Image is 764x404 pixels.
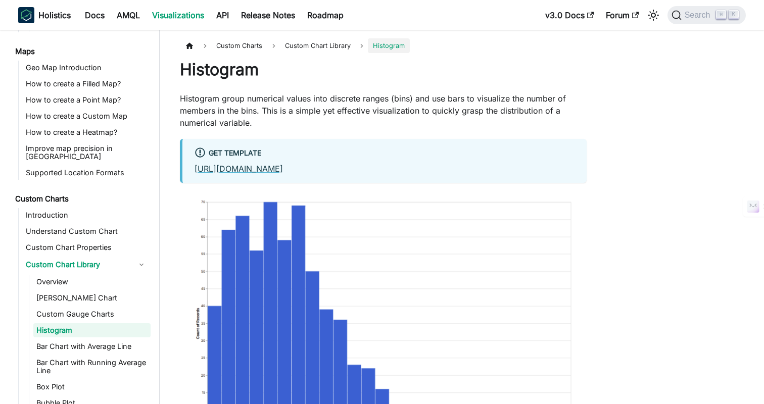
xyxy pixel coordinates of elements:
a: Understand Custom Chart [23,224,151,238]
a: [PERSON_NAME] Chart [33,291,151,305]
a: Release Notes [235,7,301,23]
nav: Breadcrumbs [180,38,587,53]
a: Docs [79,7,111,23]
span: Custom Chart Library [285,42,351,49]
a: How to create a Heatmap? [23,125,151,139]
a: How to create a Custom Map [23,109,151,123]
a: Bar Chart with Average Line [33,339,151,353]
a: Overview [33,275,151,289]
a: Custom Charts [12,192,151,206]
a: Custom Chart Properties [23,240,151,255]
a: Roadmap [301,7,350,23]
a: Bar Chart with Running Average Line [33,356,151,378]
a: How to create a Filled Map? [23,77,151,91]
button: Switch between dark and light mode (currently light mode) [645,7,661,23]
a: Introduction [23,208,151,222]
a: Visualizations [146,7,210,23]
button: Search (Command+K) [667,6,746,24]
a: [URL][DOMAIN_NAME] [195,164,283,174]
button: Collapse sidebar category 'Custom Chart Library' [132,257,151,273]
h1: Histogram [180,60,587,80]
a: Box Plot [33,380,151,394]
a: v3.0 Docs [539,7,600,23]
a: Custom Chart Library [23,257,132,273]
span: Search [682,11,717,20]
a: AMQL [111,7,146,23]
div: Get Template [195,147,575,160]
a: Improve map precision in [GEOGRAPHIC_DATA] [23,141,151,164]
a: Geo Map Introduction [23,61,151,75]
nav: Docs sidebar [8,30,160,404]
a: Supported Location Formats [23,166,151,180]
kbd: ⌘ [716,10,726,19]
a: Home page [180,38,199,53]
a: Custom Chart Library [280,38,356,53]
kbd: K [729,10,739,19]
a: HolisticsHolistics [18,7,71,23]
a: API [210,7,235,23]
a: Custom Gauge Charts [33,307,151,321]
b: Holistics [38,9,71,21]
a: Forum [600,7,645,23]
a: Maps [12,44,151,59]
a: Histogram [33,323,151,337]
span: Custom Charts [211,38,267,53]
span: Histogram [368,38,410,53]
p: Histogram group numerical values into discrete ranges (bins) and use bars to visualize the number... [180,92,587,129]
img: Holistics [18,7,34,23]
a: How to create a Point Map? [23,93,151,107]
